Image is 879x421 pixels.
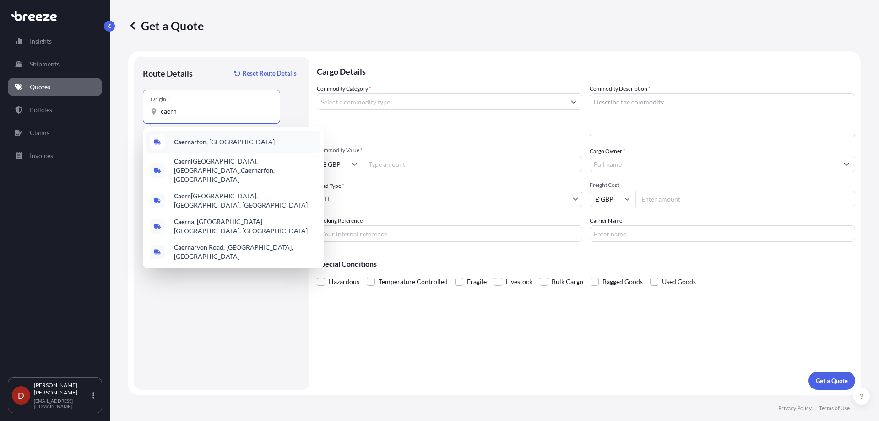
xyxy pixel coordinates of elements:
span: arfon, [GEOGRAPHIC_DATA] [174,137,275,147]
label: Booking Reference [317,216,363,225]
span: arvon Road, [GEOGRAPHIC_DATA], [GEOGRAPHIC_DATA] [174,243,317,261]
label: Carrier Name [590,216,622,225]
p: Policies [30,105,52,115]
span: Bagged Goods [602,275,643,289]
span: Livestock [506,275,532,289]
p: Claims [30,128,49,137]
div: Origin [151,96,170,103]
p: Get a Quote [816,376,848,385]
p: [EMAIL_ADDRESS][DOMAIN_NAME] [34,398,91,409]
span: Freight Cost [590,181,855,189]
div: Show suggestions [143,127,324,268]
label: Commodity Category [317,84,371,93]
label: Commodity Description [590,84,651,93]
input: Type amount [363,156,582,172]
b: Caern [174,138,191,146]
input: Select a commodity type [317,93,565,110]
p: Cargo Details [317,57,855,84]
span: Fragile [467,275,487,289]
p: [PERSON_NAME] [PERSON_NAME] [34,382,91,396]
p: Terms of Use [819,405,850,412]
button: Show suggestions [565,93,582,110]
p: Invoices [30,151,53,160]
span: Bulk Cargo [552,275,583,289]
label: Cargo Owner [590,147,625,156]
b: Caern [241,166,258,174]
input: Enter amount [635,191,855,207]
b: Caern [174,218,191,225]
span: [GEOGRAPHIC_DATA], [GEOGRAPHIC_DATA], arfon, [GEOGRAPHIC_DATA] [174,157,317,184]
p: Special Conditions [317,260,855,268]
b: Caern [174,243,191,251]
input: Origin [161,107,269,116]
span: a, [GEOGRAPHIC_DATA] – [GEOGRAPHIC_DATA], [GEOGRAPHIC_DATA] [174,217,317,235]
p: Get a Quote [128,18,204,33]
input: Your internal reference [317,225,582,242]
span: Load Type [317,181,344,191]
b: Caern [174,192,191,200]
span: Commodity Value [317,147,582,154]
p: Shipments [30,60,60,69]
p: Privacy Policy [778,405,812,412]
p: Insights [30,37,52,46]
b: Caern [174,157,191,165]
input: Enter name [590,225,855,242]
span: Temperature Controlled [379,275,448,289]
span: Used Goods [662,275,696,289]
p: Quotes [30,82,50,92]
input: Full name [590,156,838,172]
span: Hazardous [329,275,359,289]
span: LTL [321,194,331,203]
button: Show suggestions [838,156,855,172]
span: [GEOGRAPHIC_DATA], [GEOGRAPHIC_DATA], [GEOGRAPHIC_DATA] [174,191,317,210]
p: Route Details [143,68,193,79]
p: Reset Route Details [243,69,297,78]
span: D [18,391,24,400]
